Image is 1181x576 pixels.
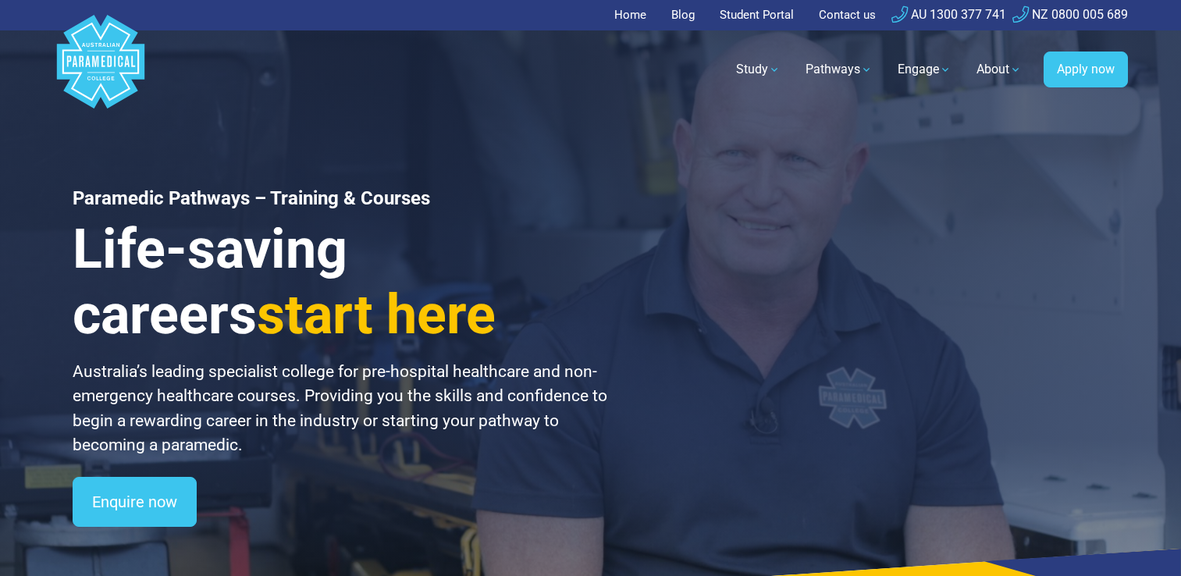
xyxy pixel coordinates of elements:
p: Australia’s leading specialist college for pre-hospital healthcare and non-emergency healthcare c... [73,360,610,458]
a: Engage [888,48,961,91]
a: Enquire now [73,477,197,527]
a: Apply now [1044,52,1128,87]
a: Pathways [796,48,882,91]
a: Study [727,48,790,91]
a: NZ 0800 005 689 [1012,7,1128,22]
a: AU 1300 377 741 [891,7,1006,22]
span: start here [257,283,496,347]
h1: Paramedic Pathways – Training & Courses [73,187,610,210]
h3: Life-saving careers [73,216,610,347]
a: About [967,48,1031,91]
a: Australian Paramedical College [54,30,148,109]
